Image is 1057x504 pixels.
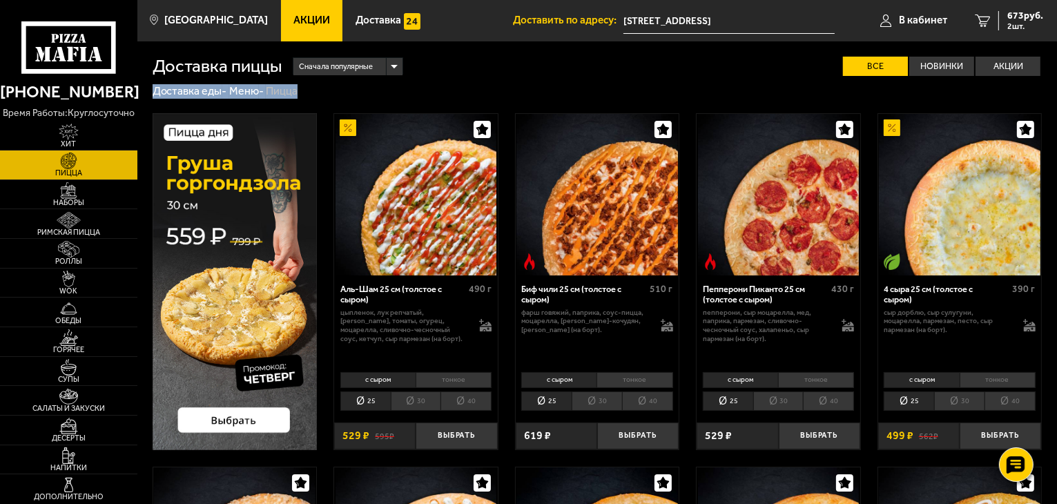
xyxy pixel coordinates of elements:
[919,430,938,441] s: 562 ₽
[266,84,298,99] div: Пицца
[702,253,719,270] img: Острое блюдо
[404,13,420,30] img: 15daf4d41897b9f0e9f617042186c801.svg
[879,114,1040,275] img: 4 сыра 25 см (толстое с сыром)
[340,391,391,411] li: 25
[884,119,900,136] img: Акционный
[899,15,947,26] span: В кабинет
[831,283,854,295] span: 430 г
[779,423,860,449] button: Выбрать
[886,430,913,441] span: 499 ₽
[803,391,854,411] li: 40
[878,114,1042,275] a: АкционныйВегетарианское блюдо4 сыра 25 см (толстое с сыром)
[440,391,492,411] li: 40
[960,372,1036,388] li: тонкое
[336,114,497,275] img: Аль-Шам 25 см (толстое с сыром)
[340,284,465,305] div: Аль-Шам 25 см (толстое с сыром)
[153,84,227,97] a: Доставка еды-
[698,114,860,275] img: Пепперони Пиканто 25 см (толстое с сыром)
[976,57,1040,77] label: Акции
[516,114,678,275] img: Биф чили 25 см (толстое с сыром)
[934,391,985,411] li: 30
[340,119,356,136] img: Акционный
[884,284,1009,305] div: 4 сыра 25 см (толстое с сыром)
[340,309,468,344] p: цыпленок, лук репчатый, [PERSON_NAME], томаты, огурец, моцарелла, сливочно-чесночный соус, кетчуп...
[884,391,934,411] li: 25
[909,57,974,77] label: Новинки
[650,283,673,295] span: 510 г
[1013,283,1036,295] span: 390 г
[516,114,679,275] a: Острое блюдоБиф чили 25 см (толстое с сыром)
[703,391,753,411] li: 25
[340,372,416,388] li: с сыром
[623,8,835,34] span: Богатырский проспект, 4
[985,391,1036,411] li: 40
[597,372,672,388] li: тонкое
[884,309,1011,335] p: сыр дорблю, сыр сулугуни, моцарелла, пармезан, песто, сыр пармезан (на борт).
[572,391,622,411] li: 30
[356,15,401,26] span: Доставка
[391,391,441,411] li: 30
[521,391,572,411] li: 25
[753,391,804,411] li: 30
[416,372,492,388] li: тонкое
[299,57,373,77] span: Сначала популярные
[1007,22,1043,30] span: 2 шт.
[524,430,551,441] span: 619 ₽
[521,309,649,335] p: фарш говяжий, паприка, соус-пицца, моцарелла, [PERSON_NAME]-кочудян, [PERSON_NAME] (на борт).
[960,423,1041,449] button: Выбрать
[705,430,732,441] span: 529 ₽
[622,391,673,411] li: 40
[703,372,778,388] li: с сыром
[597,423,679,449] button: Выбрать
[342,430,369,441] span: 529 ₽
[164,15,268,26] span: [GEOGRAPHIC_DATA]
[469,283,492,295] span: 490 г
[703,284,828,305] div: Пепперони Пиканто 25 см (толстое с сыром)
[521,253,538,270] img: Острое блюдо
[884,372,959,388] li: с сыром
[778,372,854,388] li: тонкое
[416,423,497,449] button: Выбрать
[521,284,646,305] div: Биф чили 25 см (толстое с сыром)
[293,15,330,26] span: Акции
[521,372,597,388] li: с сыром
[843,57,908,77] label: Все
[375,430,394,441] s: 595 ₽
[697,114,860,275] a: Острое блюдоПепперони Пиканто 25 см (толстое с сыром)
[623,8,835,34] input: Ваш адрес доставки
[513,15,623,26] span: Доставить по адресу:
[1007,11,1043,21] span: 673 руб.
[703,309,831,344] p: пепперони, сыр Моцарелла, мед, паприка, пармезан, сливочно-чесночный соус, халапеньо, сыр пармеза...
[153,57,282,75] h1: Доставка пиццы
[334,114,498,275] a: АкционныйАль-Шам 25 см (толстое с сыром)
[884,253,900,270] img: Вегетарианское блюдо
[229,84,264,97] a: Меню-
